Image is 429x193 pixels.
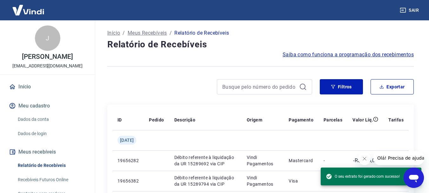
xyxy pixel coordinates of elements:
p: / [170,29,172,37]
input: Busque pelo número do pedido [222,82,297,92]
p: Relatório de Recebíveis [174,29,229,37]
p: [EMAIL_ADDRESS][DOMAIN_NAME] [12,63,83,69]
p: Pedido [149,117,164,123]
iframe: Botão para abrir a janela de mensagens [404,168,424,188]
p: Débito referente à liquidação da UR 15289794 via CIP [174,175,237,187]
p: 19656282 [117,157,139,164]
p: Mastercard [289,157,313,164]
p: Descrição [174,117,196,123]
p: 19656382 [117,178,139,184]
span: Olá! Precisa de ajuda? [4,4,53,10]
p: Visa [289,178,313,184]
iframe: Fechar mensagem [358,152,371,165]
p: [PERSON_NAME] [22,53,73,60]
button: Filtros [320,79,363,94]
a: Saiba como funciona a programação dos recebimentos [283,51,414,59]
p: ID [117,117,122,123]
button: Meus recebíveis [8,145,87,159]
iframe: Mensagem da empresa [373,151,424,165]
p: Pagamento [289,117,313,123]
p: Valor Líq. [352,117,373,123]
img: Vindi [8,0,49,20]
span: [DATE] [120,137,134,143]
p: Parcelas [324,117,342,123]
div: J [35,25,60,51]
p: -R$ 505,01 [353,157,378,164]
button: Meu cadastro [8,99,87,113]
button: Sair [399,4,421,16]
p: Vindi Pagamentos [247,175,279,187]
a: Início [107,29,120,37]
span: O seu extrato foi gerado com sucesso! [326,173,400,180]
p: Tarifas [388,117,404,123]
p: - [324,157,342,164]
button: Exportar [371,79,414,94]
a: Meus Recebíveis [128,29,167,37]
a: Recebíveis Futuros Online [15,173,87,186]
p: Origem [247,117,262,123]
a: Dados de login [15,127,87,140]
a: Dados da conta [15,113,87,126]
h4: Relatório de Recebíveis [107,38,414,51]
p: Vindi Pagamentos [247,154,279,167]
p: Débito referente à liquidação da UR 15289692 via CIP [174,154,237,167]
p: / [123,29,125,37]
a: Início [8,80,87,94]
a: Relatório de Recebíveis [15,159,87,172]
